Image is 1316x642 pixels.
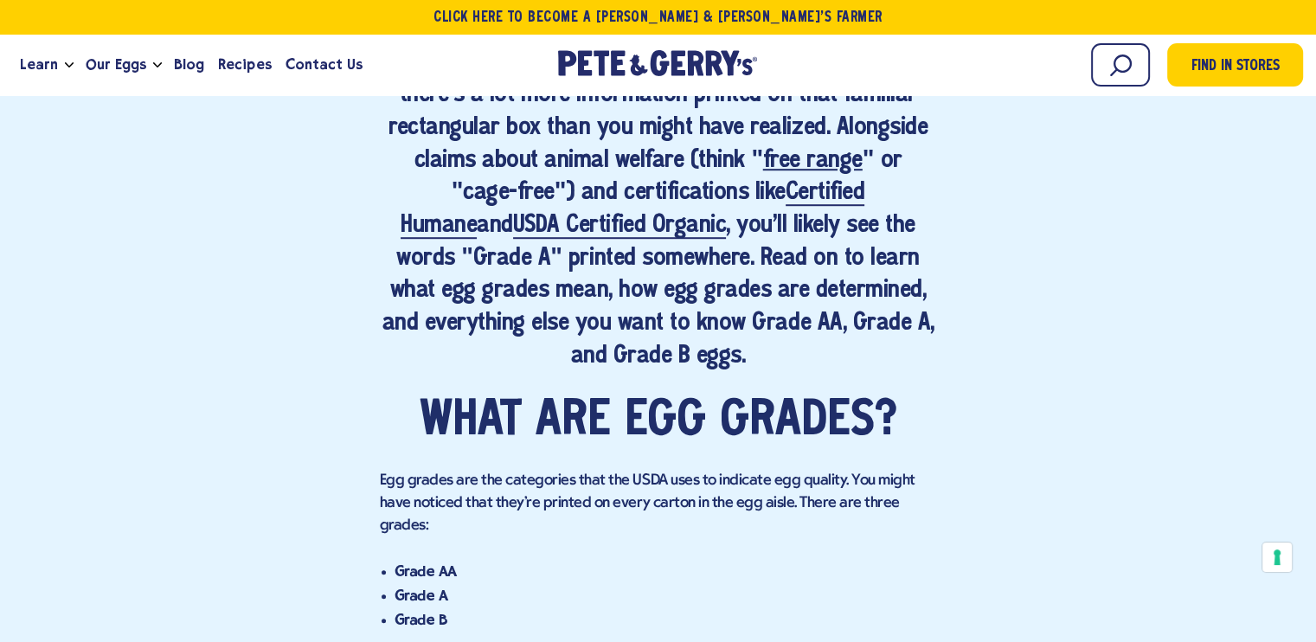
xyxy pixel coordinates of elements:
[380,15,937,374] h4: Take a moment to inspect any egg carton on the shelf at your local grocery store and you'll quick...
[380,395,937,447] h2: What are egg grades?
[1091,43,1150,87] input: Search
[286,54,363,75] span: Contact Us
[65,62,74,68] button: Open the dropdown menu for Learn
[395,587,448,604] strong: Grade A
[13,42,65,88] a: Learn
[513,215,726,239] a: USDA Certified Organic
[395,562,457,580] strong: Grade AA
[1262,542,1292,572] button: Your consent preferences for tracking technologies
[86,54,146,75] span: Our Eggs
[167,42,211,88] a: Blog
[174,54,204,75] span: Blog
[1167,43,1303,87] a: Find in Stores
[20,54,58,75] span: Learn
[380,470,937,537] p: Egg grades are the categories that the USDA uses to indicate egg quality. You might have noticed ...
[395,611,448,628] strong: Grade B
[401,182,864,239] a: Certified Humane
[79,42,153,88] a: Our Eggs
[1191,55,1280,79] span: Find in Stores
[763,150,863,174] a: free range
[218,54,271,75] span: Recipes
[279,42,369,88] a: Contact Us
[211,42,278,88] a: Recipes
[153,62,162,68] button: Open the dropdown menu for Our Eggs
